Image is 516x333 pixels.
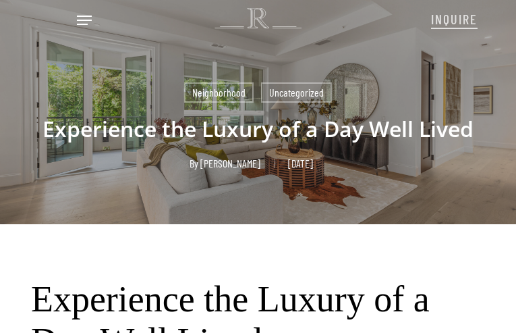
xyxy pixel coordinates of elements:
[200,157,260,170] a: [PERSON_NAME]
[31,103,485,155] h1: Experience the Luxury of a Day Well Lived
[184,82,254,103] a: Neighborhood
[190,159,198,168] span: By
[261,82,332,103] a: Uncategorized
[431,4,478,32] a: INQUIRE
[77,14,92,27] a: Navigation Menu
[431,11,478,27] span: INQUIRE
[274,159,326,168] span: [DATE]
